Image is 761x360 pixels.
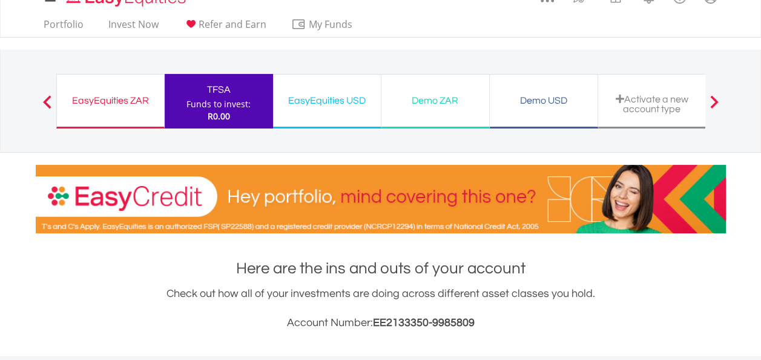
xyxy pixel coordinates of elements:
h3: Account Number: [36,315,726,332]
span: EE2133350-9985809 [373,317,475,328]
span: R0.00 [208,110,230,122]
a: Invest Now [104,18,163,37]
h1: Here are the ins and outs of your account [36,258,726,279]
span: My Funds [291,16,371,32]
div: Funds to invest: [186,98,251,110]
div: Check out how all of your investments are doing across different asset classes you hold. [36,285,726,332]
a: Refer and Earn [179,18,271,37]
div: EasyEquities USD [280,92,374,109]
div: Activate a new account type [605,94,699,114]
div: EasyEquities ZAR [64,92,157,109]
a: Portfolio [39,18,88,37]
img: EasyCredit Promotion Banner [36,165,726,233]
div: Demo USD [497,92,590,109]
span: Refer and Earn [199,18,266,31]
div: TFSA [172,81,266,98]
div: Demo ZAR [389,92,482,109]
